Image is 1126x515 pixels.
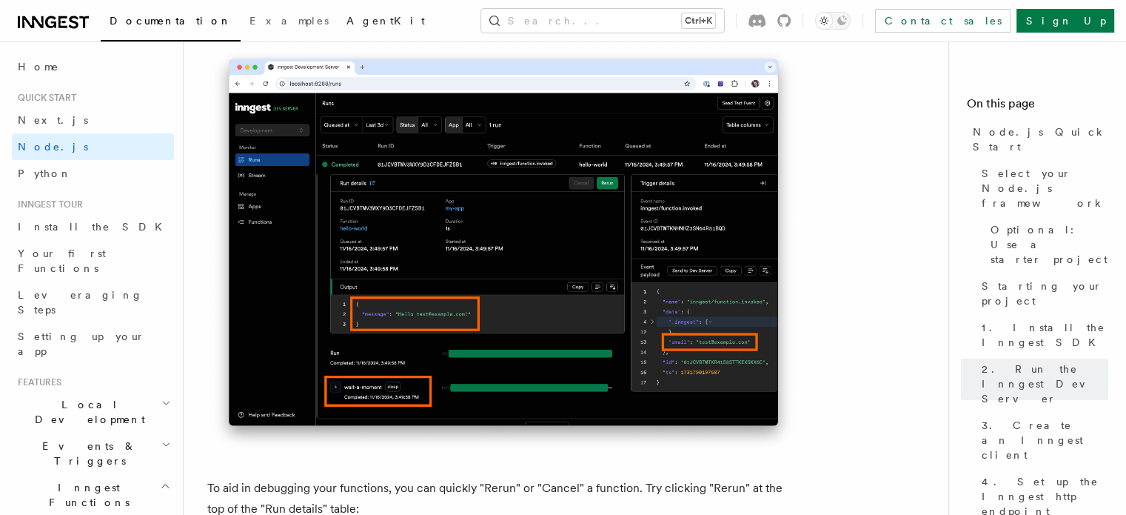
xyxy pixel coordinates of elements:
[12,53,174,80] a: Home
[12,376,61,388] span: Features
[12,199,83,210] span: Inngest tour
[682,13,715,28] kbd: Ctrl+K
[875,9,1011,33] a: Contact sales
[18,114,88,126] span: Next.js
[12,133,174,160] a: Node.js
[110,15,232,27] span: Documentation
[207,44,800,454] img: Inngest Dev Server web interface's runs tab with a single completed run expanded indicating that ...
[18,289,143,316] span: Leveraging Steps
[346,15,425,27] span: AgentKit
[18,247,106,274] span: Your first Functions
[967,119,1108,160] a: Node.js Quick Start
[12,107,174,133] a: Next.js
[976,273,1108,314] a: Starting your project
[481,9,724,33] button: Search...Ctrl+K
[12,323,174,365] a: Setting up your app
[249,15,329,27] span: Examples
[982,279,1108,308] span: Starting your project
[18,330,145,357] span: Setting up your app
[976,412,1108,468] a: 3. Create an Inngest client
[12,213,174,240] a: Install the SDK
[18,59,59,74] span: Home
[12,480,160,510] span: Inngest Functions
[982,418,1108,462] span: 3. Create an Inngest client
[12,92,76,104] span: Quick start
[973,124,1108,154] span: Node.js Quick Start
[12,439,161,468] span: Events & Triggers
[976,356,1108,412] a: 2. Run the Inngest Dev Server
[18,141,88,153] span: Node.js
[982,320,1108,350] span: 1. Install the Inngest SDK
[12,391,174,433] button: Local Development
[815,12,851,30] button: Toggle dark mode
[982,362,1108,406] span: 2. Run the Inngest Dev Server
[985,216,1108,273] a: Optional: Use a starter project
[991,222,1108,267] span: Optional: Use a starter project
[18,167,72,179] span: Python
[967,95,1108,119] h4: On this page
[101,4,241,41] a: Documentation
[12,397,161,427] span: Local Development
[982,166,1108,210] span: Select your Node.js framework
[12,240,174,282] a: Your first Functions
[976,160,1108,216] a: Select your Node.js framework
[241,4,338,40] a: Examples
[976,314,1108,356] a: 1. Install the Inngest SDK
[12,433,174,474] button: Events & Triggers
[12,282,174,323] a: Leveraging Steps
[18,221,171,233] span: Install the SDK
[1016,9,1114,33] a: Sign Up
[338,4,434,40] a: AgentKit
[12,160,174,187] a: Python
